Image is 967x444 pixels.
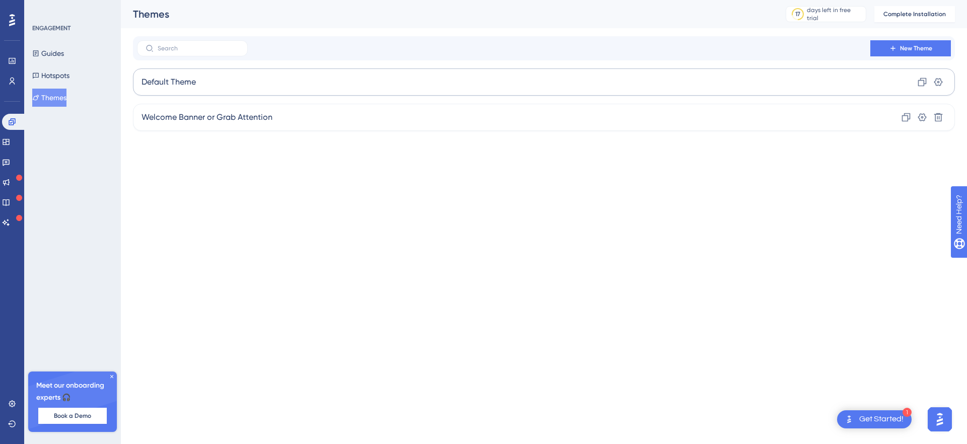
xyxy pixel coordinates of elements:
img: launcher-image-alternative-text [843,413,855,425]
span: Complete Installation [883,10,946,18]
iframe: UserGuiding AI Assistant Launcher [925,404,955,434]
span: Welcome Banner or Grab Attention [142,111,272,123]
span: Book a Demo [54,412,91,420]
div: 17 [795,10,800,18]
button: Complete Installation [874,6,955,22]
button: New Theme [870,40,951,56]
button: Guides [32,44,64,62]
div: Themes [133,7,761,21]
button: Themes [32,89,66,107]
div: days left in free trial [807,6,863,22]
div: Open Get Started! checklist, remaining modules: 1 [837,410,912,428]
div: Get Started! [859,414,904,425]
div: 1 [903,408,912,417]
input: Search [158,45,239,52]
span: Default Theme [142,76,196,88]
span: Meet our onboarding experts 🎧 [36,380,109,404]
span: Need Help? [24,3,63,15]
button: Book a Demo [38,408,107,424]
span: New Theme [900,44,932,52]
button: Hotspots [32,66,70,85]
div: ENGAGEMENT [32,24,71,32]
